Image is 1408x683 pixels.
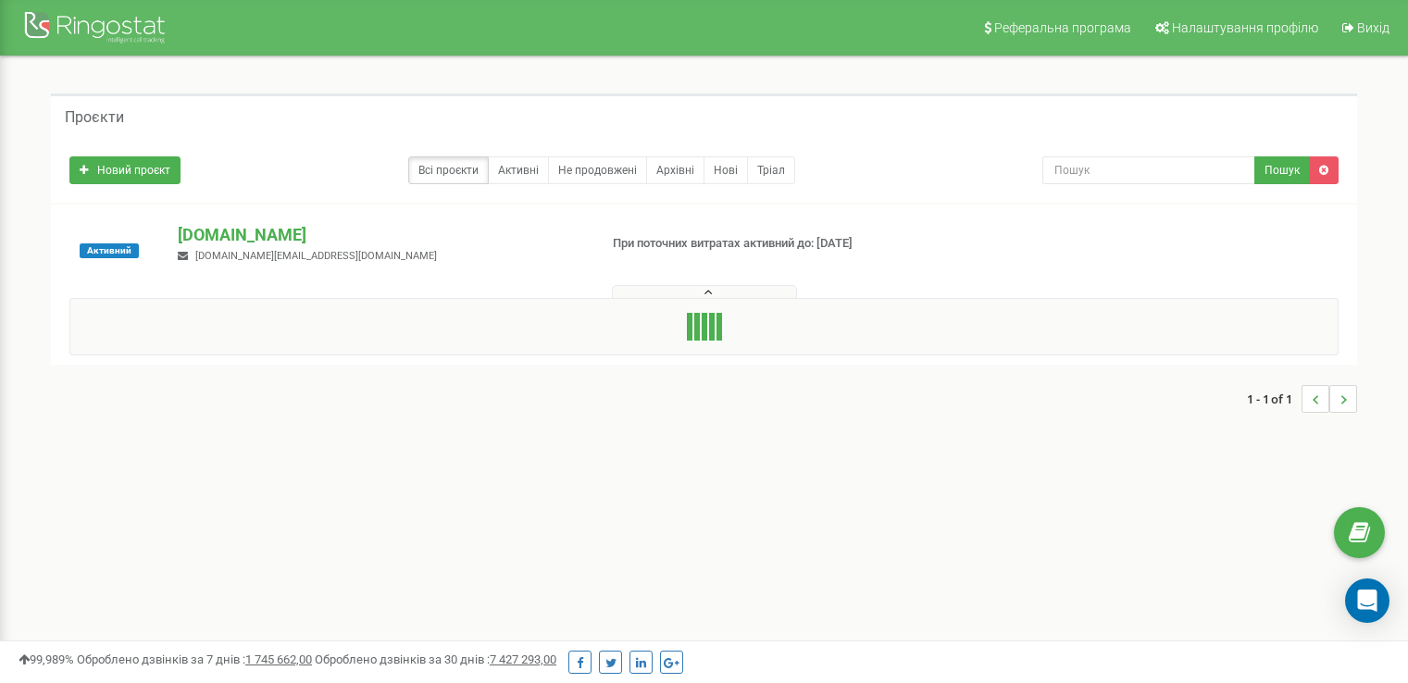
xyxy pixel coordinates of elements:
[613,235,909,253] p: При поточних витратах активний до: [DATE]
[178,223,582,247] p: [DOMAIN_NAME]
[488,156,549,184] a: Активні
[490,652,556,666] u: 7 427 293,00
[65,109,124,126] h5: Проєкти
[646,156,704,184] a: Архівні
[245,652,312,666] u: 1 745 662,00
[80,243,139,258] span: Активний
[69,156,181,184] a: Новий проєкт
[19,652,74,666] span: 99,989%
[315,652,556,666] span: Оброблено дзвінків за 30 днів :
[994,20,1131,35] span: Реферальна програма
[704,156,748,184] a: Нові
[747,156,795,184] a: Тріал
[548,156,647,184] a: Не продовжені
[1345,578,1389,623] div: Open Intercom Messenger
[195,250,437,262] span: [DOMAIN_NAME][EMAIL_ADDRESS][DOMAIN_NAME]
[77,652,312,666] span: Оброблено дзвінків за 7 днів :
[408,156,489,184] a: Всі проєкти
[1247,385,1302,413] span: 1 - 1 of 1
[1042,156,1255,184] input: Пошук
[1172,20,1318,35] span: Налаштування профілю
[1357,20,1389,35] span: Вихід
[1254,156,1310,184] button: Пошук
[1247,366,1357,431] nav: ...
